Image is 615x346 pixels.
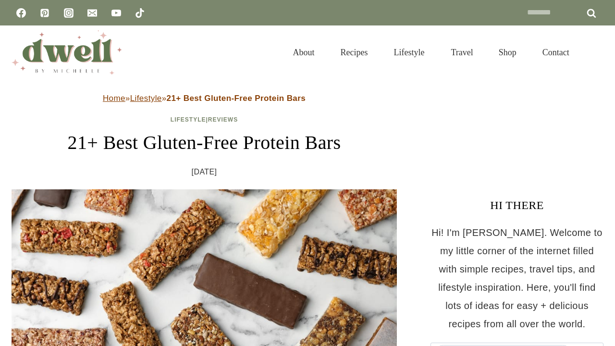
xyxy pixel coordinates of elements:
[103,94,306,103] span: » »
[486,36,529,69] a: Shop
[12,128,397,157] h1: 21+ Best Gluten-Free Protein Bars
[192,165,217,179] time: [DATE]
[381,36,438,69] a: Lifestyle
[12,30,122,74] img: DWELL by michelle
[587,44,603,61] button: View Search Form
[529,36,582,69] a: Contact
[280,36,328,69] a: About
[171,116,206,123] a: Lifestyle
[107,3,126,23] a: YouTube
[280,36,582,69] nav: Primary Navigation
[59,3,78,23] a: Instagram
[103,94,125,103] a: Home
[167,94,306,103] strong: 21+ Best Gluten-Free Protein Bars
[12,3,31,23] a: Facebook
[430,223,603,333] p: Hi! I'm [PERSON_NAME]. Welcome to my little corner of the internet filled with simple recipes, tr...
[438,36,486,69] a: Travel
[35,3,54,23] a: Pinterest
[130,3,149,23] a: TikTok
[328,36,381,69] a: Recipes
[208,116,238,123] a: Reviews
[171,116,238,123] span: |
[430,197,603,214] h3: HI THERE
[130,94,162,103] a: Lifestyle
[83,3,102,23] a: Email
